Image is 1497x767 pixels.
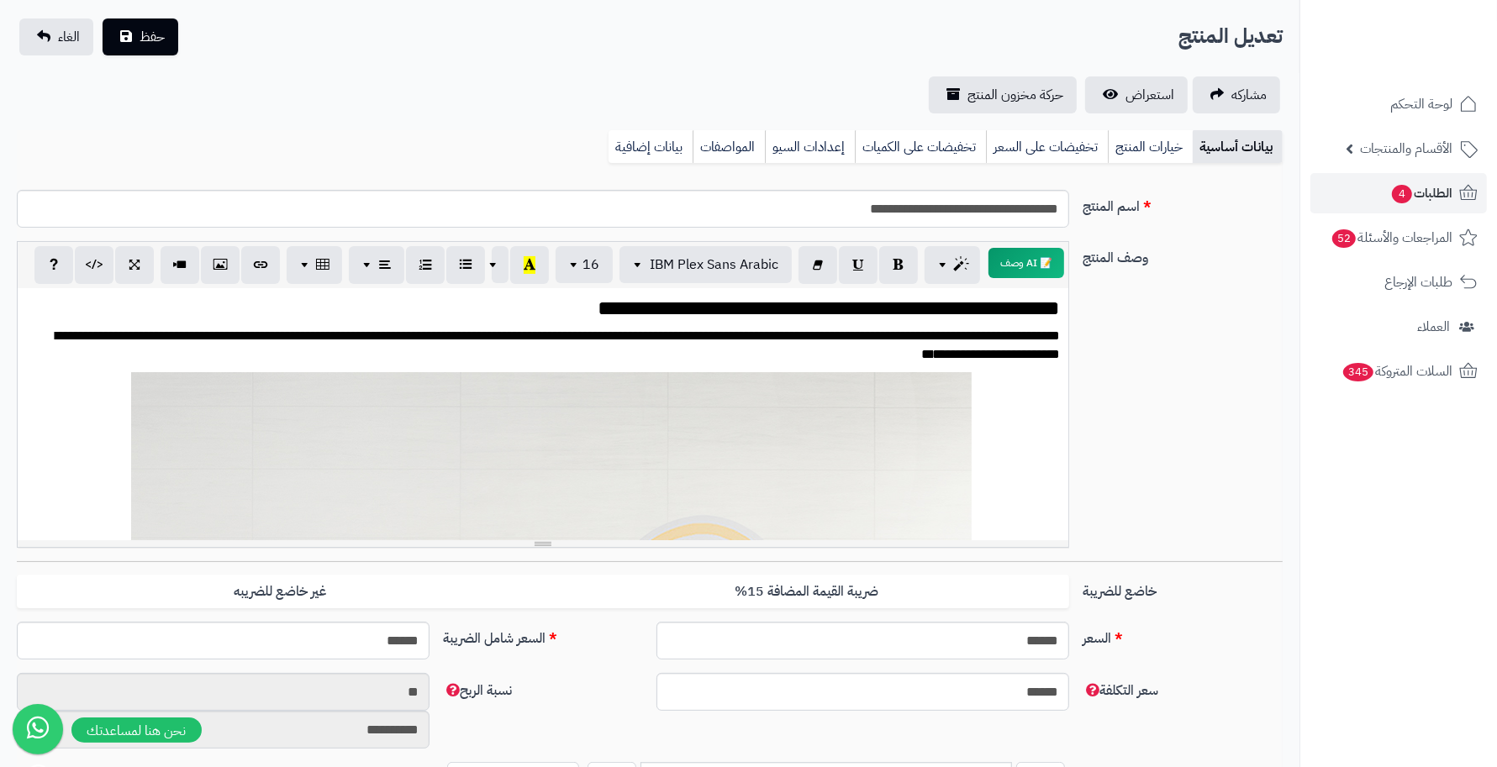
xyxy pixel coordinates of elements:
button: IBM Plex Sans Arabic [619,246,792,283]
a: لوحة التحكم [1310,84,1487,124]
span: مشاركه [1231,85,1267,105]
span: نسبة الربح [443,680,512,701]
span: 345 [1343,363,1373,381]
h2: تعديل المنتج [1178,19,1283,54]
a: طلبات الإرجاع [1310,262,1487,302]
a: المواصفات [693,130,765,164]
span: العملاء [1417,315,1450,339]
span: لوحة التحكم [1390,92,1452,116]
span: استعراض [1125,85,1174,105]
a: إعدادات السيو [765,130,855,164]
a: خيارات المنتج [1108,130,1193,164]
img: logo-2.png [1383,47,1481,82]
label: ضريبة القيمة المضافة 15% [543,575,1069,609]
label: اسم المنتج [1076,190,1289,217]
span: 52 [1332,229,1356,248]
span: IBM Plex Sans Arabic [650,255,778,275]
label: وصف المنتج [1076,241,1289,268]
span: السلات المتروكة [1342,360,1452,383]
button: 📝 AI وصف [988,248,1064,278]
span: 4 [1392,185,1412,203]
a: العملاء [1310,307,1487,347]
span: 16 [582,255,599,275]
label: السعر [1076,622,1289,649]
span: المراجعات والأسئلة [1331,226,1452,250]
a: حركة مخزون المنتج [929,76,1077,113]
label: غير خاضع للضريبه [17,575,543,609]
a: بيانات أساسية [1193,130,1283,164]
span: حركة مخزون المنتج [967,85,1063,105]
button: حفظ [103,18,178,55]
span: حفظ [140,27,165,47]
button: 16 [556,246,613,283]
span: طلبات الإرجاع [1384,271,1452,294]
a: السلات المتروكة345 [1310,351,1487,391]
span: الأقسام والمنتجات [1360,137,1452,160]
span: الطلبات [1390,181,1452,205]
span: سعر التكلفة [1083,680,1158,701]
span: الغاء [58,27,80,47]
a: الطلبات4 [1310,173,1487,213]
a: بيانات إضافية [609,130,693,164]
a: استعراض [1085,76,1188,113]
a: مشاركه [1193,76,1280,113]
a: المراجعات والأسئلة52 [1310,218,1487,258]
a: تخفيضات على السعر [986,130,1108,164]
label: خاضع للضريبة [1076,575,1289,602]
a: الغاء [19,18,93,55]
label: السعر شامل الضريبة [436,622,650,649]
a: تخفيضات على الكميات [855,130,986,164]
